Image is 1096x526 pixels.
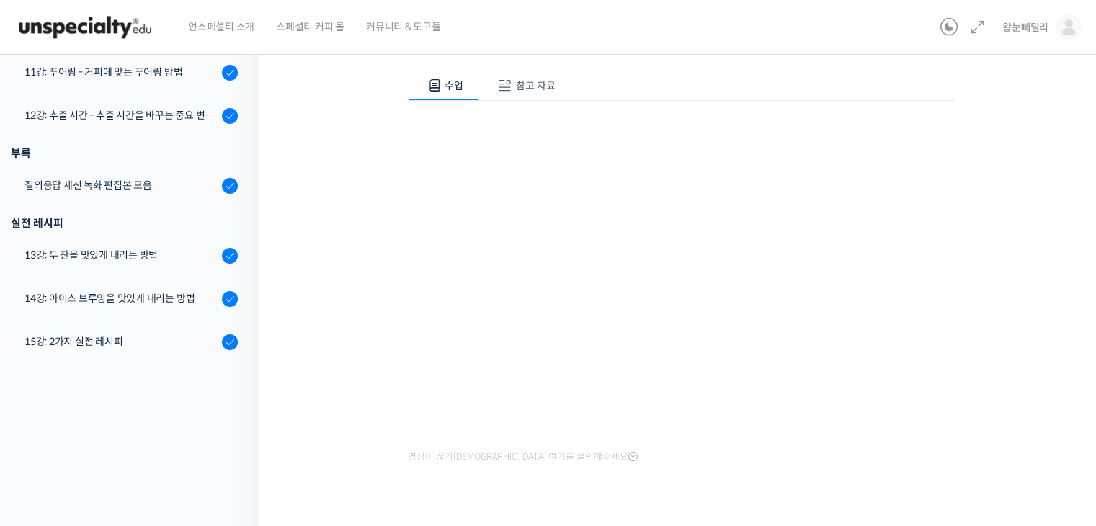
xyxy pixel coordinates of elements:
span: 왕눈빼밀리 [1002,21,1048,34]
span: 영상이 끊기[DEMOGRAPHIC_DATA] 여기를 클릭해주세요 [408,451,638,463]
div: 부록 [11,143,238,163]
div: 15강: 2가지 실전 레시피 [24,334,218,349]
span: 대화 [132,429,149,440]
a: 설정 [186,406,277,442]
span: 홈 [45,428,54,440]
span: 수업 [445,79,463,92]
div: 12강: 추출 시간 - 추출 시간을 바꾸는 중요 변수 파헤치기 [24,107,218,123]
div: 11강: 푸어링 - 커피에 맞는 푸어링 방법 [24,64,218,80]
a: 대화 [95,406,186,442]
div: 13강: 두 잔을 맛있게 내리는 방법 [24,247,218,263]
span: 설정 [223,428,240,440]
div: 복습 및 실습 [11,370,238,389]
span: 참고 자료 [516,79,556,92]
a: 홈 [4,406,95,442]
div: 실전 레시피 [11,213,238,233]
div: 14강: 아이스 브루잉을 맛있게 내리는 방법 [24,290,218,306]
div: 질의응답 세션 녹화 편집본 모음 [24,177,218,193]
